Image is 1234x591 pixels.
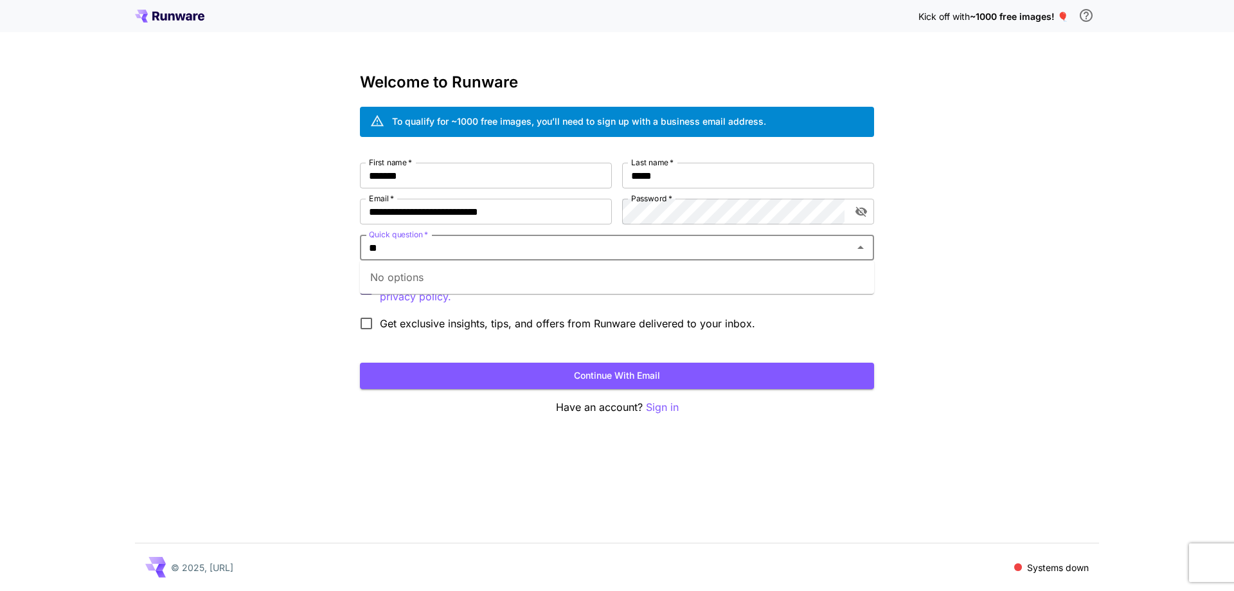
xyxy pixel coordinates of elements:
[970,11,1068,22] span: ~1000 free images! 🎈
[360,363,874,389] button: Continue with email
[360,399,874,415] p: Have an account?
[631,157,674,168] label: Last name
[360,260,874,294] div: No options
[1073,3,1099,28] button: In order to qualify for free credit, you need to sign up with a business email address and click ...
[392,114,766,128] div: To qualify for ~1000 free images, you’ll need to sign up with a business email address.
[1027,561,1089,574] p: Systems down
[918,11,970,22] span: Kick off with
[631,193,672,204] label: Password
[850,200,873,223] button: toggle password visibility
[646,399,679,415] button: Sign in
[360,73,874,91] h3: Welcome to Runware
[380,316,755,331] span: Get exclusive insights, tips, and offers from Runware delivered to your inbox.
[380,289,451,305] button: By signing up, I acknowledge that I have read and agree to the applicable terms of use and
[369,157,412,168] label: First name
[171,561,233,574] p: © 2025, [URL]
[852,239,870,257] button: Close
[380,289,451,305] p: privacy policy.
[369,193,394,204] label: Email
[369,229,428,240] label: Quick question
